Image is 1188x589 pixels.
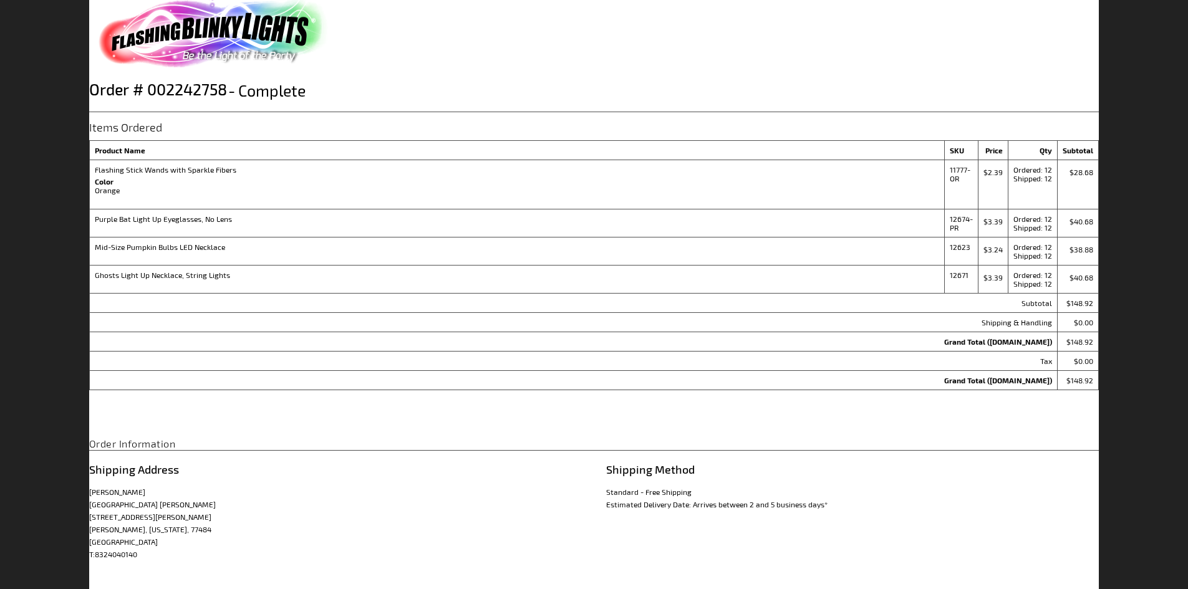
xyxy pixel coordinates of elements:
span: Arrives between 2 and 5 business days* [693,500,828,509]
strong: Grand Total ([DOMAIN_NAME]) [944,376,1052,385]
span: $3.39 [983,217,1003,226]
strong: Mid-Size Pumpkin Bulbs LED Necklace [95,242,939,251]
span: $148.92 [1066,299,1093,307]
strong: Grand Total ([DOMAIN_NAME]) [944,337,1052,346]
span: $40.68 [1070,217,1093,226]
span: $3.24 [983,245,1003,254]
th: Shipping & Handling [89,312,1057,332]
span: Shipped [1013,174,1045,183]
th: Tax [89,351,1057,370]
span: Ordered [1013,242,1045,251]
span: 12 [1045,279,1052,288]
dt: Color [95,177,939,186]
th: SKU [945,140,978,160]
strong: Flashing Stick Wands with Sparkle Fibers [95,165,939,174]
td: 11777-OR [945,160,978,209]
span: Ordered [1013,271,1045,279]
span: Ordered [1013,214,1045,223]
strong: Order Information [89,438,176,449]
th: Product Name [89,140,944,160]
span: Shipped [1013,223,1045,232]
td: 12671 [945,265,978,293]
th: Subtotal [1058,140,1099,160]
address: [PERSON_NAME] [GEOGRAPHIC_DATA] [PERSON_NAME] [STREET_ADDRESS][PERSON_NAME] [PERSON_NAME], [US_ST... [89,486,582,560]
span: 12 [1045,214,1052,223]
span: Shipped [1013,279,1045,288]
dd: Orange [95,186,939,194]
div: Standard - Free Shipping [606,486,1099,510]
strong: Purple Bat Light Up Eyeglasses, No Lens [95,214,939,223]
th: Subtotal [89,293,1057,312]
span: $148.92 [1066,337,1093,346]
span: $148.92 [1066,376,1093,385]
span: 12 [1045,251,1052,260]
span: Shipped [1013,251,1045,260]
span: Ordered [1013,165,1045,174]
span: Shipping Method [606,462,695,476]
th: Price [978,140,1008,160]
strong: Items Ordered [89,122,162,134]
span: 12 [1045,174,1052,183]
th: Qty [1008,140,1058,160]
span: $0.00 [1074,318,1093,327]
td: 12623 [945,237,978,265]
span: Estimated Delivery Date: [606,500,691,509]
span: Complete [227,80,306,99]
span: Shipping Address [89,462,179,476]
span: $2.39 [983,168,1003,176]
span: 12 [1045,165,1052,174]
strong: Ghosts Light Up Necklace, String Lights [95,271,939,279]
span: $0.00 [1074,357,1093,365]
td: 12674-PR [945,209,978,237]
a: 8324040140 [95,550,137,558]
span: $3.39 [983,273,1003,282]
span: $28.68 [1070,168,1093,176]
span: 12 [1045,242,1052,251]
span: $40.68 [1070,273,1093,282]
span: 12 [1045,223,1052,232]
span: 12 [1045,271,1052,279]
span: Order # 002242758 [89,80,227,98]
span: $38.88 [1070,245,1093,254]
